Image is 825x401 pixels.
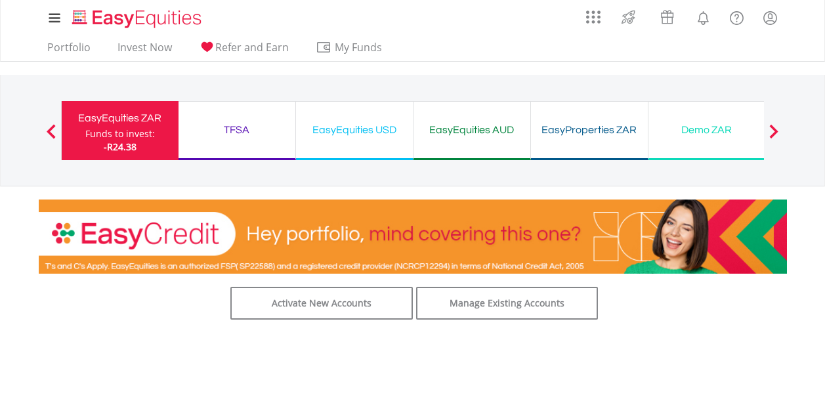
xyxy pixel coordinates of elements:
[720,3,753,30] a: FAQ's and Support
[656,7,678,28] img: vouchers-v2.svg
[42,41,96,61] a: Portfolio
[586,10,601,24] img: grid-menu-icon.svg
[578,3,609,24] a: AppsGrid
[104,140,137,153] span: -R24.38
[656,121,757,139] div: Demo ZAR
[194,41,294,61] a: Refer and Earn
[304,121,405,139] div: EasyEquities USD
[70,109,171,127] div: EasyEquities ZAR
[648,3,687,28] a: Vouchers
[316,39,402,56] span: My Funds
[421,121,522,139] div: EasyEquities AUD
[230,287,413,320] a: Activate New Accounts
[70,8,207,30] img: EasyEquities_Logo.png
[67,3,207,30] a: Home page
[186,121,287,139] div: TFSA
[753,3,787,32] a: My Profile
[215,40,289,54] span: Refer and Earn
[539,121,640,139] div: EasyProperties ZAR
[38,131,64,144] button: Previous
[416,287,599,320] a: Manage Existing Accounts
[687,3,720,30] a: Notifications
[85,127,155,140] div: Funds to invest:
[618,7,639,28] img: thrive-v2.svg
[761,131,787,144] button: Next
[112,41,177,61] a: Invest Now
[39,200,787,274] img: EasyCredit Promotion Banner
